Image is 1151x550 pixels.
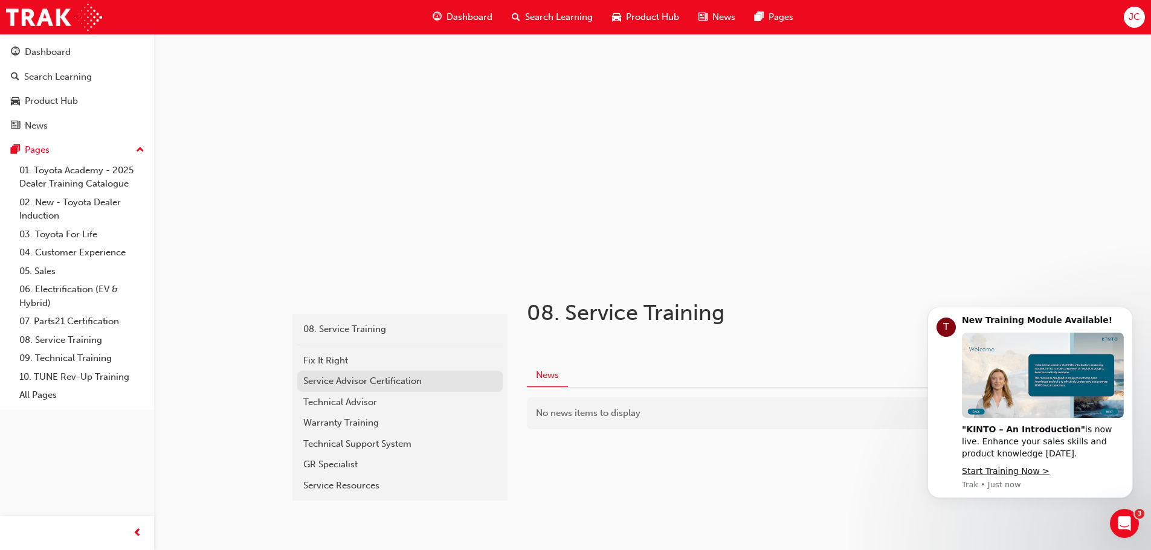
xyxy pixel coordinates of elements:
[303,395,497,409] div: Technical Advisor
[15,225,149,244] a: 03. Toyota For Life
[11,121,20,132] span: news-icon
[433,10,442,25] span: guage-icon
[15,349,149,368] a: 09. Technical Training
[602,5,689,30] a: car-iconProduct Hub
[15,161,149,193] a: 01. Toyota Academy - 2025 Dealer Training Catalogue
[512,10,520,25] span: search-icon
[447,10,492,24] span: Dashboard
[698,10,708,25] span: news-icon
[297,412,503,433] a: Warranty Training
[1124,7,1145,28] button: JC
[303,416,497,430] div: Warranty Training
[11,96,20,107] span: car-icon
[15,262,149,281] a: 05. Sales
[25,143,50,157] div: Pages
[5,139,149,161] button: Pages
[769,10,793,24] span: Pages
[909,289,1151,517] iframe: Intercom notifications message
[712,10,735,24] span: News
[1129,10,1140,24] span: JC
[297,350,503,371] a: Fix It Right
[527,299,923,326] h1: 08. Service Training
[689,5,745,30] a: news-iconNews
[24,70,92,84] div: Search Learning
[745,5,803,30] a: pages-iconPages
[297,319,503,340] a: 08. Service Training
[527,397,996,429] div: No news items to display
[303,479,497,493] div: Service Resources
[5,39,149,139] button: DashboardSearch LearningProduct HubNews
[11,145,20,156] span: pages-icon
[303,374,497,388] div: Service Advisor Certification
[15,368,149,386] a: 10. TUNE Rev-Up Training
[6,4,102,31] img: Trak
[626,10,679,24] span: Product Hub
[297,475,503,496] a: Service Resources
[15,331,149,350] a: 08. Service Training
[303,458,497,472] div: GR Specialist
[502,5,602,30] a: search-iconSearch Learning
[15,386,149,405] a: All Pages
[5,115,149,137] a: News
[11,47,20,58] span: guage-icon
[15,312,149,331] a: 07. Parts21 Certification
[297,392,503,413] a: Technical Advisor
[25,119,48,133] div: News
[527,364,568,388] button: News
[15,280,149,312] a: 06. Electrification (EV & Hybrid)
[5,66,149,88] a: Search Learning
[15,193,149,225] a: 02. New - Toyota Dealer Induction
[303,354,497,368] div: Fix It Right
[25,45,71,59] div: Dashboard
[297,371,503,392] a: Service Advisor Certification
[15,243,149,262] a: 04. Customer Experience
[303,322,497,336] div: 08. Service Training
[297,454,503,475] a: GR Specialist
[136,142,144,158] span: up-icon
[11,72,19,83] span: search-icon
[612,10,621,25] span: car-icon
[423,5,502,30] a: guage-iconDashboard
[1110,509,1139,538] iframe: Intercom live chat
[755,10,764,25] span: pages-icon
[5,41,149,63] a: Dashboard
[297,433,503,455] a: Technical Support System
[5,90,149,112] a: Product Hub
[25,94,78,108] div: Product Hub
[525,10,593,24] span: Search Learning
[1135,509,1144,519] span: 3
[303,437,497,451] div: Technical Support System
[133,526,142,541] span: prev-icon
